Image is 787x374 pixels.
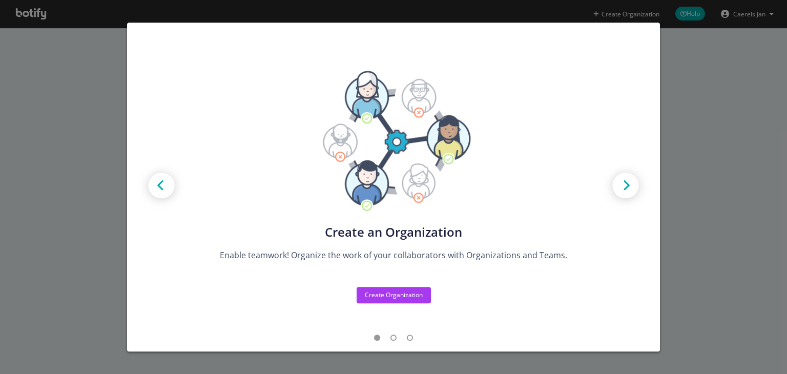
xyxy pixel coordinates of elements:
div: modal [127,23,660,351]
img: Prev arrow [138,163,184,210]
div: Create Organization [365,290,423,299]
div: Enable teamwork! Organize the work of your collaborators with Organizations and Teams. [211,250,576,261]
img: Next arrow [603,163,649,210]
img: Tutorial [316,71,470,212]
div: Create an Organization [211,225,576,239]
button: Create Organization [357,287,431,303]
